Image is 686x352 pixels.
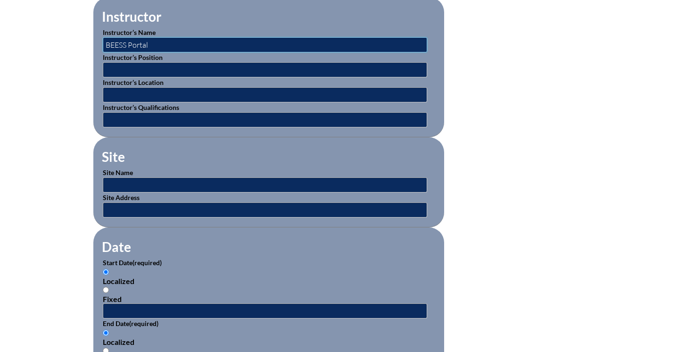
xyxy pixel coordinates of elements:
label: End Date [103,319,158,327]
div: Fixed [103,294,435,303]
label: Instructor’s Qualifications [103,103,179,111]
label: Site Name [103,168,133,176]
input: Fixed [103,287,109,293]
label: Instructor’s Location [103,78,164,86]
div: Localized [103,277,435,285]
label: Instructor’s Name [103,28,156,36]
input: Localized [103,330,109,336]
legend: Instructor [101,8,162,25]
span: (required) [132,259,162,267]
span: (required) [129,319,158,327]
label: Site Address [103,193,140,201]
legend: Site [101,149,126,165]
label: Start Date [103,259,162,267]
div: Localized [103,337,435,346]
legend: Date [101,239,132,255]
input: Localized [103,269,109,275]
label: Instructor’s Position [103,53,163,61]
